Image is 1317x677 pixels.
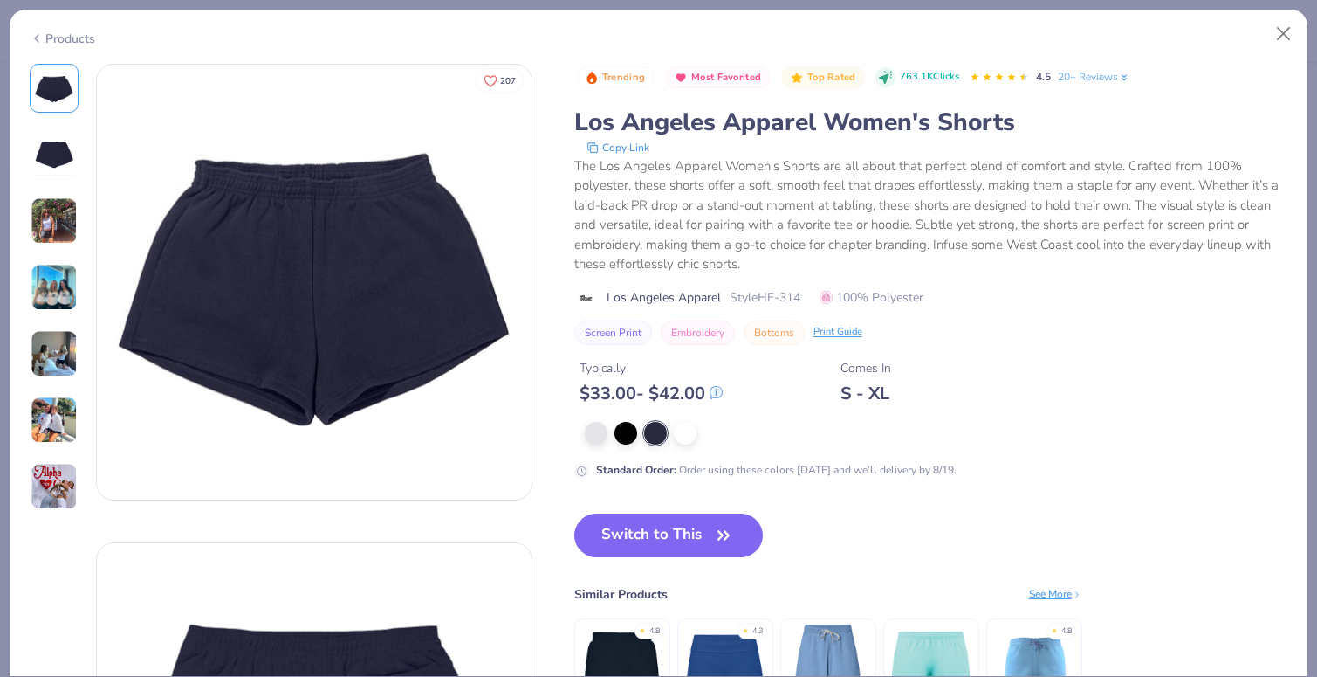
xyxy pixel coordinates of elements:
[581,139,655,156] button: copy to clipboard
[476,68,524,93] button: Like
[649,625,660,638] div: 4.8
[807,73,856,82] span: Top Rated
[900,70,959,85] span: 763.1K Clicks
[500,77,516,86] span: 207
[596,463,676,477] strong: Standard Order :
[574,321,652,345] button: Screen Print
[730,288,800,307] span: Style HF-314
[1029,586,1082,602] div: See More
[840,383,891,404] div: S - XL
[602,73,645,82] span: Trending
[639,625,646,632] div: ★
[840,359,891,377] div: Comes In
[580,359,723,377] div: Typically
[607,288,721,307] span: Los Angeles Apparel
[691,73,761,82] span: Most Favorited
[33,134,75,176] img: Back
[574,106,1288,139] div: Los Angeles Apparel Women's Shorts
[790,71,804,85] img: Top Rated sort
[574,156,1288,274] div: The Los Angeles Apparel Women's Shorts are all about that perfect blend of comfort and style. Cra...
[744,321,805,345] button: Bottoms
[752,625,763,638] div: 4.3
[781,66,865,89] button: Badge Button
[576,66,655,89] button: Badge Button
[596,462,957,478] div: Order using these colors [DATE] and we’ll delivery by 8/19.
[661,321,735,345] button: Embroidery
[30,30,95,48] div: Products
[1036,70,1051,84] span: 4.5
[574,291,598,305] img: brand logo
[1051,625,1058,632] div: ★
[31,264,78,311] img: User generated content
[31,330,78,377] img: User generated content
[970,64,1029,92] div: 4.5 Stars
[813,325,862,340] div: Print Guide
[97,65,532,500] img: Front
[31,397,78,444] img: User generated content
[665,66,771,89] button: Badge Button
[31,197,78,245] img: User generated content
[574,585,668,604] div: Similar Products
[1267,17,1300,51] button: Close
[742,625,749,632] div: ★
[1058,69,1130,85] a: 20+ Reviews
[31,463,78,510] img: User generated content
[580,383,723,404] div: $ 33.00 - $ 42.00
[33,67,75,109] img: Front
[574,514,764,557] button: Switch to This
[674,71,688,85] img: Most Favorited sort
[820,288,923,307] span: 100% Polyester
[1061,625,1072,638] div: 4.8
[585,71,599,85] img: Trending sort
